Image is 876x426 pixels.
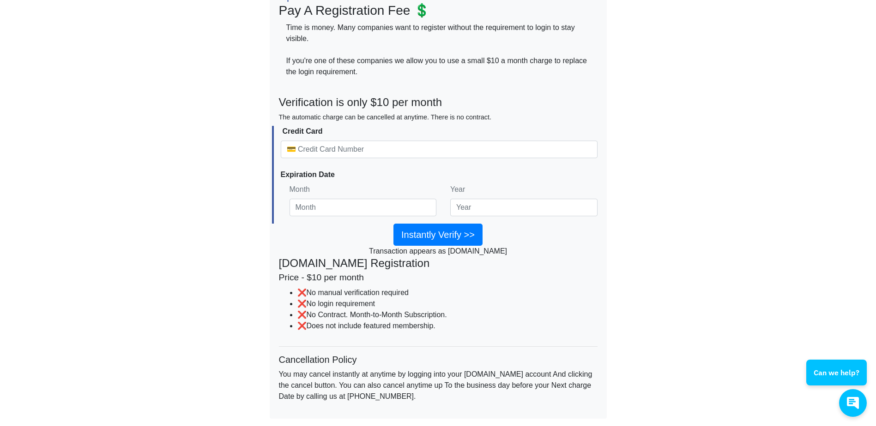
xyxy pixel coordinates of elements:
h5: Cancellation Policy [279,354,598,365]
small: The automatic charge can be cancelled at anytime. There is no contract. [279,113,492,121]
label: Expiration Date [281,169,335,180]
li: ❌No login requirement [297,298,598,309]
input: Year [450,199,598,216]
p: Time is money. Many companies want to register without the requirement to login to stay visible. ... [286,22,598,89]
small: Price - $10 per month [279,272,364,282]
input: Month [290,199,437,216]
div: Transaction appears as [DOMAIN_NAME] [279,224,598,257]
label: Credit Card [283,126,323,137]
iframe: Conversations [799,334,876,426]
label: Year [450,184,465,195]
li: ❌No Contract. Month-to-Month Subscription. [297,309,598,320]
input: Instantly Verify >> [393,224,483,246]
h4: [DOMAIN_NAME] Registration [279,257,598,284]
label: Month [290,184,310,195]
h4: Verification is only $10 per month [279,96,598,123]
input: 💳 Credit Card Number [281,141,598,158]
li: ❌No manual verification required [297,287,598,298]
li: ❌Does not include featured membership. [297,320,598,331]
p: You may cancel instantly at anytime by logging into your [DOMAIN_NAME] account And clicking the c... [279,369,598,402]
